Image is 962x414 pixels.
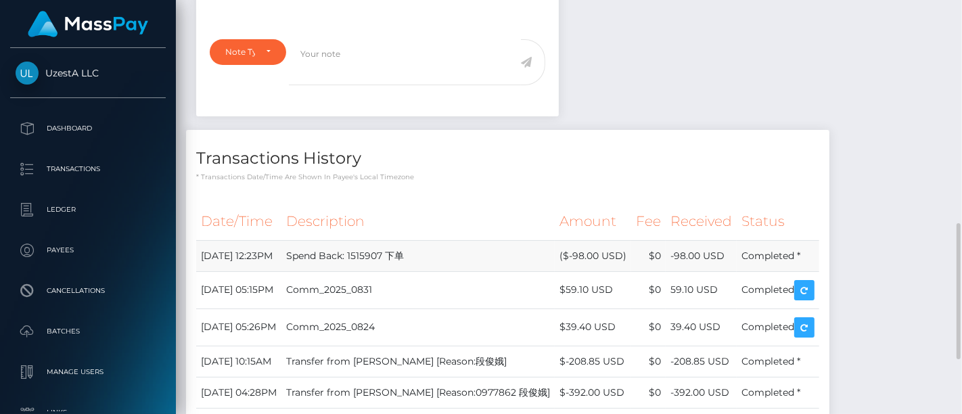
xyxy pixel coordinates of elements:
td: [DATE] 05:15PM [196,271,281,308]
p: Cancellations [16,281,160,301]
td: [DATE] 04:28PM [196,377,281,408]
p: Batches [16,321,160,342]
th: Fee [631,203,666,240]
div: Note Type [225,47,255,57]
td: [DATE] 05:26PM [196,308,281,346]
p: * Transactions date/time are shown in payee's local timezone [196,172,819,182]
td: Completed [737,271,819,308]
a: Manage Users [10,355,166,389]
th: Amount [555,203,631,240]
p: Manage Users [16,362,160,382]
a: Cancellations [10,274,166,308]
th: Received [666,203,737,240]
td: $-392.00 USD [555,377,631,408]
td: Comm_2025_0831 [281,271,555,308]
td: $39.40 USD [555,308,631,346]
td: -208.85 USD [666,346,737,377]
td: Completed * [737,240,819,271]
td: ($-98.00 USD) [555,240,631,271]
td: -98.00 USD [666,240,737,271]
p: Payees [16,240,160,260]
td: $0 [631,240,666,271]
td: Completed * [737,377,819,408]
img: UzestA LLC [16,62,39,85]
td: 39.40 USD [666,308,737,346]
td: Completed [737,308,819,346]
td: -392.00 USD [666,377,737,408]
a: Batches [10,315,166,348]
th: Description [281,203,555,240]
th: Status [737,203,819,240]
td: $-208.85 USD [555,346,631,377]
td: Spend Back: 1515907 下单 [281,240,555,271]
td: [DATE] 10:15AM [196,346,281,377]
img: MassPay Logo [28,11,148,37]
td: [DATE] 12:23PM [196,240,281,271]
td: 59.10 USD [666,271,737,308]
span: UzestA LLC [10,67,166,79]
h4: Transactions History [196,147,819,170]
p: Dashboard [16,118,160,139]
td: $59.10 USD [555,271,631,308]
a: Payees [10,233,166,267]
td: $0 [631,308,666,346]
p: Ledger [16,200,160,220]
td: Transfer from [PERSON_NAME] [Reason:段俊娥] [281,346,555,377]
a: Ledger [10,193,166,227]
td: $0 [631,377,666,408]
button: Note Type [210,39,286,65]
a: Dashboard [10,112,166,145]
td: Transfer from [PERSON_NAME] [Reason:0977862 段俊娥] [281,377,555,408]
td: $0 [631,271,666,308]
p: Transactions [16,159,160,179]
a: Transactions [10,152,166,186]
td: $0 [631,346,666,377]
th: Date/Time [196,203,281,240]
td: Comm_2025_0824 [281,308,555,346]
td: Completed * [737,346,819,377]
